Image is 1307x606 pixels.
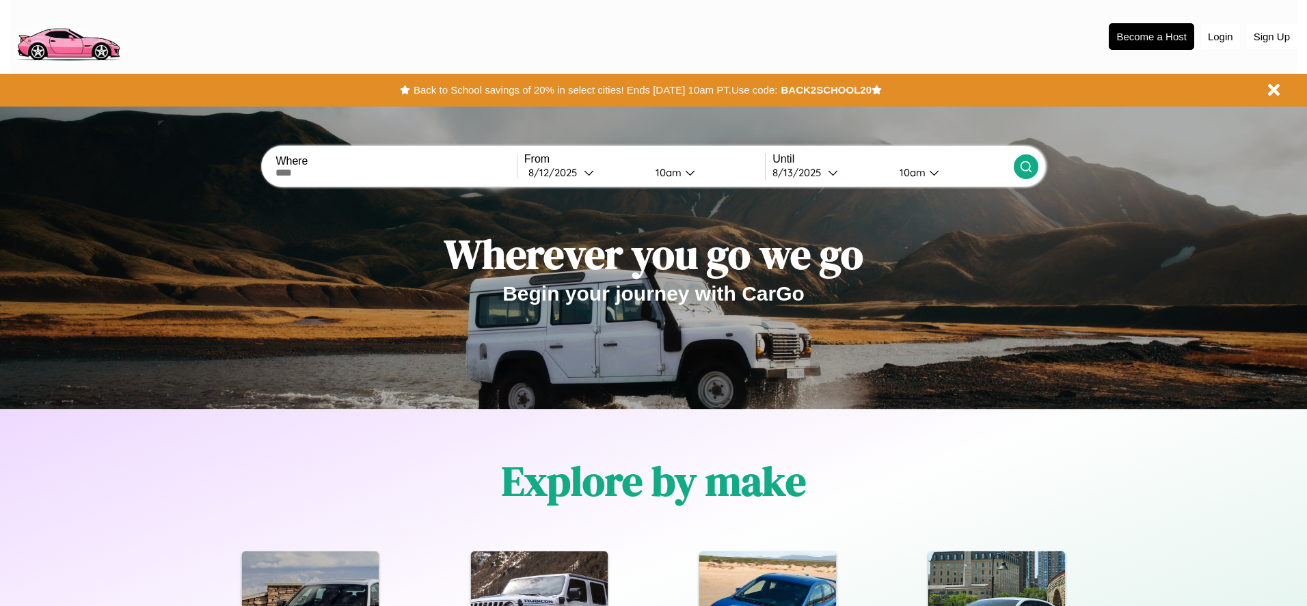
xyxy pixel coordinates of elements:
div: 10am [649,166,685,179]
button: 8/12/2025 [524,165,645,180]
button: 10am [889,165,1013,180]
div: 8 / 13 / 2025 [772,166,828,179]
button: Back to School savings of 20% in select cities! Ends [DATE] 10am PT.Use code: [410,81,781,100]
button: Login [1201,24,1240,49]
label: Where [275,155,516,167]
button: Become a Host [1109,23,1194,50]
label: From [524,153,765,165]
button: Sign Up [1247,24,1297,49]
img: logo [10,7,126,64]
h1: Explore by make [502,453,806,509]
div: 10am [893,166,929,179]
div: 8 / 12 / 2025 [528,166,584,179]
button: 10am [645,165,765,180]
b: BACK2SCHOOL20 [781,84,872,96]
label: Until [772,153,1013,165]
